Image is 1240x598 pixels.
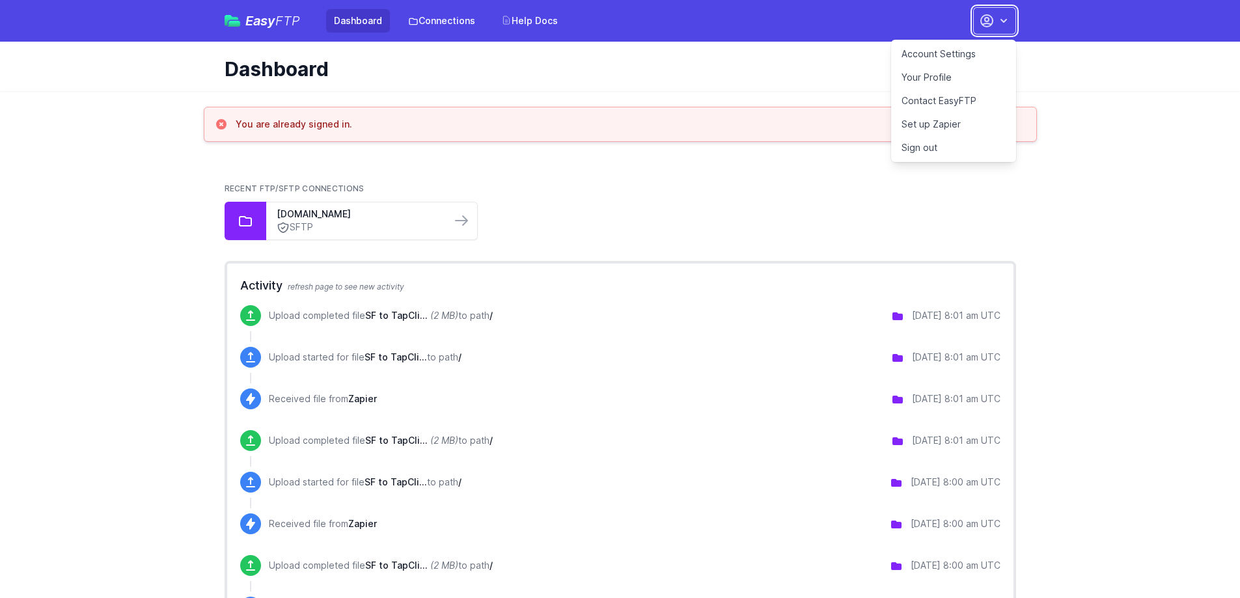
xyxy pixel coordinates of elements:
p: Received file from [269,517,377,530]
span: SF to TapClicks Opportunity Report-2025-08-16-04-00-26.csv [365,560,428,571]
iframe: Drift Widget Chat Controller [1175,533,1224,582]
span: FTP [275,13,300,29]
span: / [489,560,493,571]
div: [DATE] 8:00 am UTC [911,517,1000,530]
p: Upload started for file to path [269,476,462,489]
span: SF to TapClicks Opportunity Report-2025-08-17-04-00-06.csv [365,435,428,446]
a: SFTP [277,221,441,234]
a: EasyFTP [225,14,300,27]
a: Account Settings [891,42,1016,66]
span: refresh page to see new activity [288,282,404,292]
span: Zapier [348,393,377,404]
span: Easy [245,14,300,27]
span: SF to TapClicks Opportunity Report-2025-08-18-04-00-12.csv [365,310,428,321]
p: Received file from [269,392,377,405]
p: Upload completed file to path [269,309,493,322]
h2: Recent FTP/SFTP Connections [225,183,1016,194]
div: [DATE] 8:00 am UTC [911,476,1000,489]
div: [DATE] 8:01 am UTC [912,434,1000,447]
p: Upload completed file to path [269,559,493,572]
a: Your Profile [891,66,1016,89]
p: Upload completed file to path [269,434,493,447]
div: [DATE] 8:01 am UTC [912,309,1000,322]
a: Contact EasyFTP [891,89,1016,113]
a: Help Docs [493,9,566,33]
span: / [489,435,493,446]
span: SF to TapClicks Opportunity Report-2025-08-18-04-00-12.csv [365,351,427,362]
div: [DATE] 8:00 am UTC [911,559,1000,572]
a: Set up Zapier [891,113,1016,136]
span: / [458,351,462,362]
img: easyftp_logo.png [225,15,240,27]
h3: You are already signed in. [236,118,352,131]
div: [DATE] 8:01 am UTC [912,351,1000,364]
div: [DATE] 8:01 am UTC [912,392,1000,405]
span: Zapier [348,518,377,529]
a: Dashboard [326,9,390,33]
a: Connections [400,9,483,33]
span: / [458,476,462,487]
span: SF to TapClicks Opportunity Report-2025-08-17-04-00-06.csv [365,476,427,487]
h1: Dashboard [225,57,1006,81]
i: (2 MB) [430,560,458,571]
a: Sign out [891,136,1016,159]
i: (2 MB) [430,435,458,446]
h2: Activity [240,277,1000,295]
i: (2 MB) [430,310,458,321]
a: [DOMAIN_NAME] [277,208,441,221]
p: Upload started for file to path [269,351,462,364]
span: / [489,310,493,321]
